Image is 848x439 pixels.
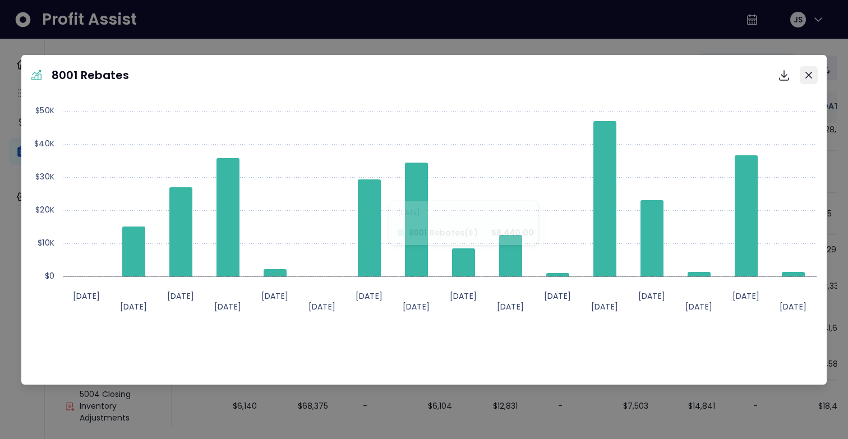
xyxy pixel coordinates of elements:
text: [DATE] [591,301,618,312]
text: [DATE] [120,301,147,312]
text: [DATE] [450,290,477,302]
text: [DATE] [544,290,571,302]
button: Close [800,66,818,84]
text: [DATE] [403,301,430,312]
text: $50K [35,105,54,116]
text: $30K [35,171,54,182]
text: $20K [35,204,54,215]
p: 8001 Rebates [52,67,129,84]
text: [DATE] [214,301,241,312]
text: $0 [44,270,54,281]
text: [DATE] [685,301,712,312]
text: [DATE] [356,290,382,302]
text: $10K [38,237,54,248]
text: [DATE] [261,290,288,302]
text: [DATE] [497,301,524,312]
text: [DATE] [73,290,100,302]
text: $40K [34,138,54,149]
text: [DATE] [167,290,194,302]
text: [DATE] [780,301,806,312]
button: Download options [773,64,795,86]
text: [DATE] [638,290,665,302]
text: [DATE] [732,290,759,302]
text: [DATE] [308,301,335,312]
